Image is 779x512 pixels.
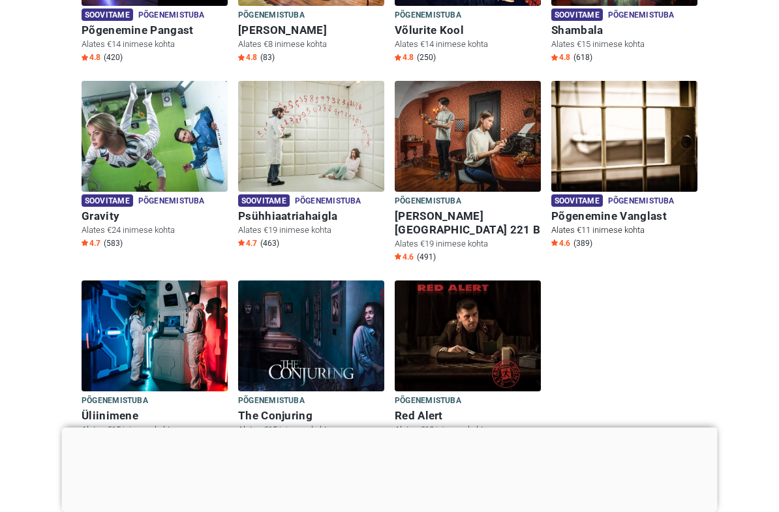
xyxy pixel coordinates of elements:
img: Gravity [82,82,228,192]
img: Üliinimene [82,281,228,392]
a: Baker Street 221 B Põgenemistuba [PERSON_NAME][GEOGRAPHIC_DATA] 221 B Alates €19 inimese kohta St... [395,82,541,265]
span: Põgenemistuba [295,195,361,209]
h6: The Conjuring [238,410,384,423]
p: Alates €15 inimese kohta [551,39,697,51]
img: The Conjuring [238,281,384,392]
span: (420) [104,53,123,63]
span: Põgenemistuba [608,9,675,23]
h6: Psühhiaatriahaigla [238,210,384,224]
img: Star [395,254,401,260]
span: 4.8 [238,53,257,63]
span: 4.7 [238,239,257,249]
h6: Põgenemine Pangast [82,24,228,38]
span: 4.7 [82,239,100,249]
p: Alates €24 inimese kohta [82,225,228,237]
span: 4.6 [395,252,414,263]
h6: [PERSON_NAME][GEOGRAPHIC_DATA] 221 B [395,210,541,237]
span: 4.8 [395,53,414,63]
p: Alates €14 inimese kohta [395,39,541,51]
img: Red Alert [395,281,541,392]
span: (618) [573,53,592,63]
a: Põgenemine Vanglast Soovitame Põgenemistuba Põgenemine Vanglast Alates €11 inimese kohta Star4.6 ... [551,82,697,252]
h6: Põgenemine Vanglast [551,210,697,224]
iframe: Advertisement [62,428,718,509]
span: (389) [573,239,592,249]
span: Põgenemistuba [238,395,305,409]
span: (83) [260,53,275,63]
p: Alates €19 inimese kohta [395,239,541,250]
h6: Shambala [551,24,697,38]
span: Põgenemistuba [395,195,461,209]
span: Põgenemistuba [395,9,461,23]
span: Põgenemistuba [138,195,205,209]
span: Põgenemistuba [238,9,305,23]
h6: [PERSON_NAME] [238,24,384,38]
h6: Võlurite Kool [395,24,541,38]
img: Star [238,55,245,61]
img: Star [82,240,88,247]
p: Alates €19 inimese kohta [238,225,384,237]
span: Soovitame [82,195,133,207]
img: Star [238,240,245,247]
p: Alates €15 inimese kohta [82,425,228,436]
p: Alates €15 inimese kohta [238,425,384,436]
img: Star [395,55,401,61]
img: Star [82,55,88,61]
h6: Gravity [82,210,228,224]
p: Alates €11 inimese kohta [551,225,697,237]
p: Alates €8 inimese kohta [238,39,384,51]
h6: Red Alert [395,410,541,423]
a: Üliinimene Põgenemistuba Üliinimene Alates €15 inimese kohta Star4.3 (148) [82,281,228,451]
p: Alates €14 inimese kohta [82,39,228,51]
img: Star [551,55,558,61]
span: (250) [417,53,436,63]
span: Põgenemistuba [82,395,148,409]
p: Alates €13 inimese kohta [395,425,541,436]
img: Psühhiaatriahaigla [238,82,384,192]
span: Soovitame [82,9,133,22]
span: 4.8 [551,53,570,63]
span: (583) [104,239,123,249]
span: (463) [260,239,279,249]
span: 4.6 [551,239,570,249]
img: Star [551,240,558,247]
span: 4.8 [82,53,100,63]
a: The Conjuring Põgenemistuba The Conjuring Alates €15 inimese kohta Star4.9 (234) [238,281,384,451]
h6: Üliinimene [82,410,228,423]
span: Soovitame [238,195,290,207]
span: Põgenemistuba [608,195,675,209]
a: Gravity Soovitame Põgenemistuba Gravity Alates €24 inimese kohta Star4.7 (583) [82,82,228,252]
span: Soovitame [551,195,603,207]
span: Soovitame [551,9,603,22]
span: (491) [417,252,436,263]
a: Red Alert Põgenemistuba Red Alert Alates €13 inimese kohta Star4.7 (175) [395,281,541,451]
a: Psühhiaatriahaigla Soovitame Põgenemistuba Psühhiaatriahaigla Alates €19 inimese kohta Star4.7 (463) [238,82,384,252]
img: Põgenemine Vanglast [551,82,697,192]
span: Põgenemistuba [395,395,461,409]
span: Põgenemistuba [138,9,205,23]
img: Baker Street 221 B [395,82,541,192]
